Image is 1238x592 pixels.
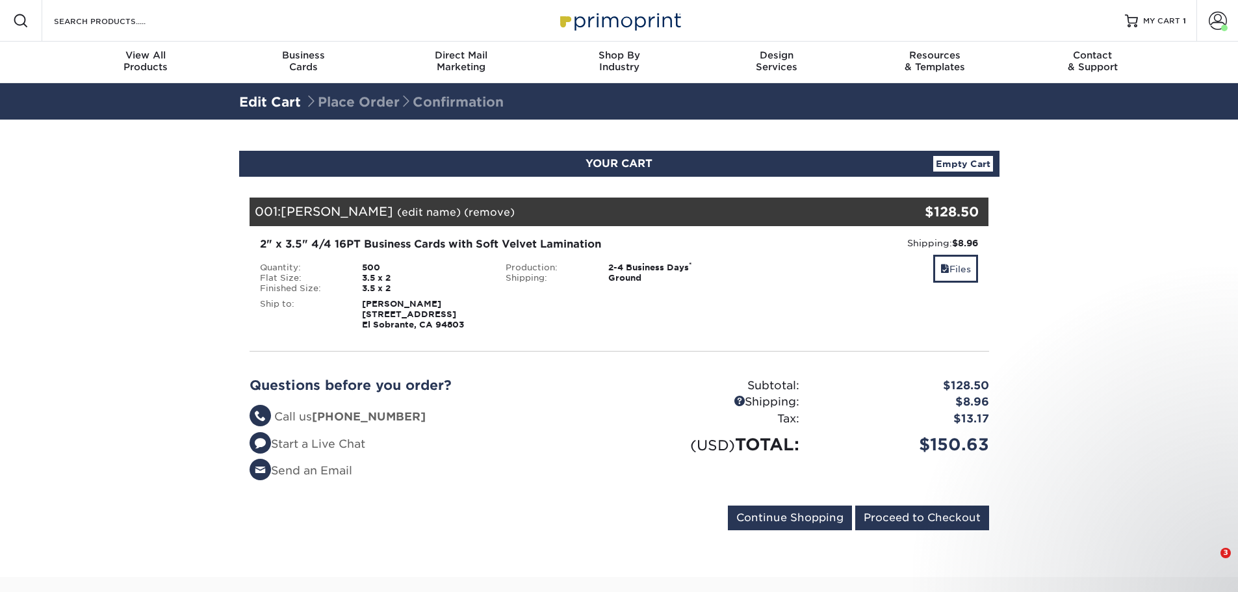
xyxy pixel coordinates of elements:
[496,273,599,283] div: Shipping:
[1183,16,1186,25] span: 1
[619,432,809,457] div: TOTAL:
[281,204,393,218] span: [PERSON_NAME]
[224,42,382,83] a: BusinessCards
[260,237,732,252] div: ​2" x 3.5" 4/4 16PT Business Cards with Soft Velvet Lamination
[619,378,809,394] div: Subtotal:
[728,506,852,530] input: Continue Shopping
[239,94,301,110] a: Edit Cart
[312,410,426,423] strong: [PHONE_NUMBER]
[382,49,540,73] div: Marketing
[540,49,698,73] div: Industry
[250,409,610,426] li: Call us
[809,378,999,394] div: $128.50
[940,264,949,274] span: files
[382,49,540,61] span: Direct Mail
[856,49,1014,73] div: & Templates
[67,42,225,83] a: View AllProducts
[554,6,684,34] img: Primoprint
[3,552,110,587] iframe: Google Customer Reviews
[698,49,856,73] div: Services
[540,49,698,61] span: Shop By
[599,263,742,273] div: 2-4 Business Days
[250,283,353,294] div: Finished Size:
[690,437,735,454] small: (USD)
[933,156,993,172] a: Empty Cart
[305,94,504,110] span: Place Order Confirmation
[809,432,999,457] div: $150.63
[250,299,353,330] div: Ship to:
[752,237,979,250] div: Shipping:
[250,378,610,393] h2: Questions before you order?
[67,49,225,73] div: Products
[698,49,856,61] span: Design
[1014,49,1172,73] div: & Support
[619,394,809,411] div: Shipping:
[1014,49,1172,61] span: Contact
[1220,548,1231,558] span: 3
[250,198,866,226] div: 001:
[599,273,742,283] div: Ground
[224,49,382,61] span: Business
[856,42,1014,83] a: Resources& Templates
[352,283,496,294] div: 3.5 x 2
[856,49,1014,61] span: Resources
[224,49,382,73] div: Cards
[933,255,978,283] a: Files
[540,42,698,83] a: Shop ByIndustry
[352,263,496,273] div: 500
[855,506,989,530] input: Proceed to Checkout
[250,263,353,273] div: Quantity:
[809,411,999,428] div: $13.17
[464,206,515,218] a: (remove)
[496,263,599,273] div: Production:
[53,13,179,29] input: SEARCH PRODUCTS.....
[382,42,540,83] a: Direct MailMarketing
[619,411,809,428] div: Tax:
[586,157,652,170] span: YOUR CART
[1194,548,1225,579] iframe: Intercom live chat
[952,238,978,248] strong: $8.96
[809,394,999,411] div: $8.96
[866,202,979,222] div: $128.50
[250,437,365,450] a: Start a Live Chat
[250,273,353,283] div: Flat Size:
[1143,16,1180,27] span: MY CART
[250,464,352,477] a: Send an Email
[1014,42,1172,83] a: Contact& Support
[352,273,496,283] div: 3.5 x 2
[698,42,856,83] a: DesignServices
[397,206,461,218] a: (edit name)
[362,299,464,329] strong: [PERSON_NAME] [STREET_ADDRESS] El Sobrante, CA 94803
[67,49,225,61] span: View All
